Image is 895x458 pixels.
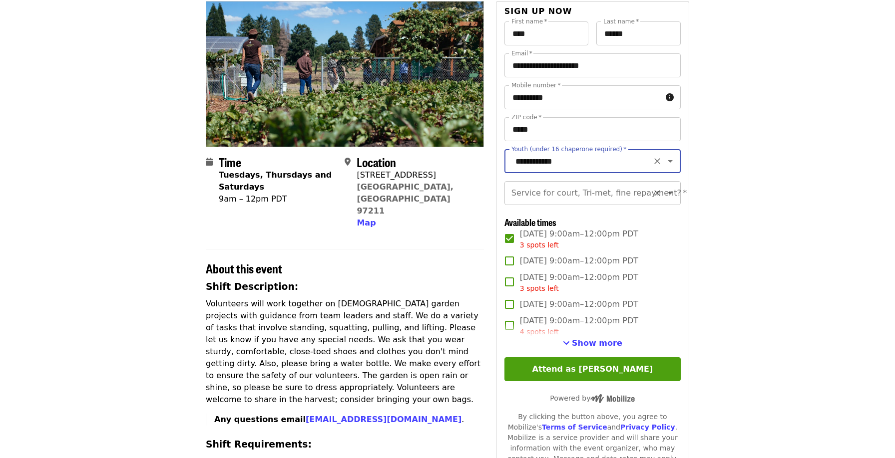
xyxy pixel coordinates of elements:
[650,154,664,168] button: Clear
[520,284,559,292] span: 3 spots left
[504,357,681,381] button: Attend as [PERSON_NAME]
[596,21,681,45] input: Last name
[563,337,622,349] button: See more timeslots
[663,186,677,200] button: Open
[219,193,337,205] div: 9am – 12pm PDT
[520,298,638,310] span: [DATE] 9:00am–12:00pm PDT
[572,338,622,348] span: Show more
[511,82,560,88] label: Mobile number
[206,259,282,277] span: About this event
[520,241,559,249] span: 3 spots left
[504,53,681,77] input: Email
[590,394,635,403] img: Powered by Mobilize
[306,415,461,424] a: [EMAIL_ADDRESS][DOMAIN_NAME]
[357,182,453,216] a: [GEOGRAPHIC_DATA], [GEOGRAPHIC_DATA] 97211
[206,281,298,292] strong: Shift Description:
[663,154,677,168] button: Open
[520,328,559,336] span: 4 spots left
[520,228,638,250] span: [DATE] 9:00am–12:00pm PDT
[620,423,675,431] a: Privacy Policy
[345,157,351,167] i: map-marker-alt icon
[504,85,662,109] input: Mobile number
[520,255,638,267] span: [DATE] 9:00am–12:00pm PDT
[214,415,461,424] strong: Any questions email
[504,6,572,16] span: Sign up now
[357,169,475,181] div: [STREET_ADDRESS]
[219,153,241,171] span: Time
[206,439,312,450] strong: Shift Requirements:
[666,93,674,102] i: circle-info icon
[206,298,484,406] p: Volunteers will work together on [DEMOGRAPHIC_DATA] garden projects with guidance from team leade...
[357,217,376,229] button: Map
[206,157,213,167] i: calendar icon
[357,153,396,171] span: Location
[520,315,638,337] span: [DATE] 9:00am–12:00pm PDT
[214,414,484,426] p: .
[603,18,639,24] label: Last name
[504,117,681,141] input: ZIP code
[504,21,589,45] input: First name
[550,394,635,402] span: Powered by
[511,50,532,56] label: Email
[504,216,556,229] span: Available times
[511,114,541,120] label: ZIP code
[520,271,638,294] span: [DATE] 9:00am–12:00pm PDT
[511,146,626,152] label: Youth (under 16 chaperone required)
[357,218,376,228] span: Map
[511,18,547,24] label: First name
[650,186,664,200] button: Clear
[542,423,607,431] a: Terms of Service
[206,1,483,146] img: Portland Dig In!: Eastside Learning Garden (all ages) - Aug/Sept/Oct organized by Oregon Food Bank
[219,170,332,192] strong: Tuesdays, Thursdays and Saturdays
